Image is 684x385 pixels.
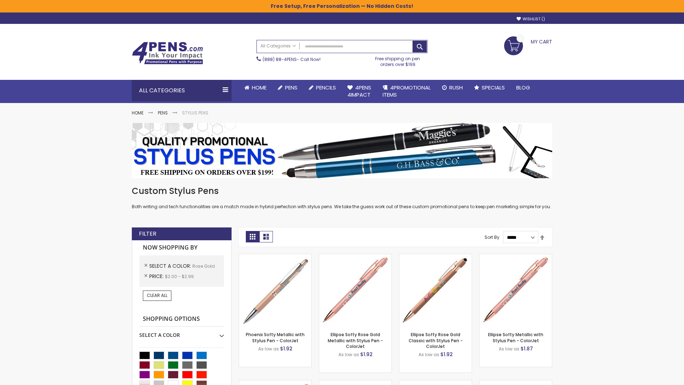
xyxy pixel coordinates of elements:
[263,56,297,62] a: (888) 88-4PENS
[285,84,297,91] span: Pens
[499,346,519,352] span: As low as
[516,84,530,91] span: Blog
[139,327,224,339] div: Select A Color
[182,110,208,116] strong: Stylus Pens
[383,84,431,98] span: 4PROMOTIONAL ITEMS
[139,312,224,327] strong: Shopping Options
[149,273,165,280] span: Price
[482,84,505,91] span: Specials
[239,80,272,96] a: Home
[132,185,552,210] div: Both writing and tech functionalities are a match made in hybrid perfection with stylus pens. We ...
[399,254,472,327] img: Ellipse Softy Rose Gold Classic with Stylus Pen - ColorJet-Rose Gold
[147,292,167,298] span: Clear All
[260,43,296,49] span: All Categories
[316,84,336,91] span: Pencils
[132,185,552,197] h1: Custom Stylus Pens
[132,80,232,101] div: All Categories
[468,80,511,96] a: Specials
[517,16,545,22] a: Wishlist
[520,345,533,352] span: $1.87
[440,351,453,358] span: $1.92
[377,80,436,103] a: 4PROMOTIONALITEMS
[338,351,359,358] span: As low as
[347,84,371,98] span: 4Pens 4impact
[143,291,171,301] a: Clear All
[132,123,552,178] img: Stylus Pens
[132,42,203,65] img: 4Pens Custom Pens and Promotional Products
[409,332,463,349] a: Ellipse Softy Rose Gold Classic with Stylus Pen - ColorJet
[165,273,194,279] span: $2.00 - $2.99
[319,254,392,327] img: Ellipse Softy Rose Gold Metallic with Stylus Pen - ColorJet-Rose Gold
[328,332,383,349] a: Ellipse Softy Rose Gold Metallic with Stylus Pen - ColorJet
[139,230,156,238] strong: Filter
[158,110,168,116] a: Pens
[239,254,311,260] a: Phoenix Softy Metallic with Stylus Pen - ColorJet-Rose gold
[480,254,552,260] a: Ellipse Softy Metallic with Stylus Pen - ColorJet-Rose Gold
[419,351,439,358] span: As low as
[252,84,266,91] span: Home
[342,80,377,103] a: 4Pens4impact
[488,332,543,343] a: Ellipse Softy Metallic with Stylus Pen - ColorJet
[257,40,300,52] a: All Categories
[511,80,536,96] a: Blog
[246,332,305,343] a: Phoenix Softy Metallic with Stylus Pen - ColorJet
[132,110,144,116] a: Home
[368,53,428,67] div: Free shipping on pen orders over $199
[436,80,468,96] a: Rush
[319,254,392,260] a: Ellipse Softy Rose Gold Metallic with Stylus Pen - ColorJet-Rose Gold
[480,254,552,327] img: Ellipse Softy Metallic with Stylus Pen - ColorJet-Rose Gold
[280,345,292,352] span: $1.92
[449,84,463,91] span: Rush
[484,234,499,240] label: Sort By
[272,80,303,96] a: Pens
[192,263,215,269] span: Rose Gold
[303,80,342,96] a: Pencils
[360,351,373,358] span: $1.92
[149,262,192,269] span: Select A Color
[399,254,472,260] a: Ellipse Softy Rose Gold Classic with Stylus Pen - ColorJet-Rose Gold
[258,346,279,352] span: As low as
[263,56,321,62] span: - Call Now!
[246,231,259,242] strong: Grid
[139,240,224,255] strong: Now Shopping by
[239,254,311,327] img: Phoenix Softy Metallic with Stylus Pen - ColorJet-Rose gold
